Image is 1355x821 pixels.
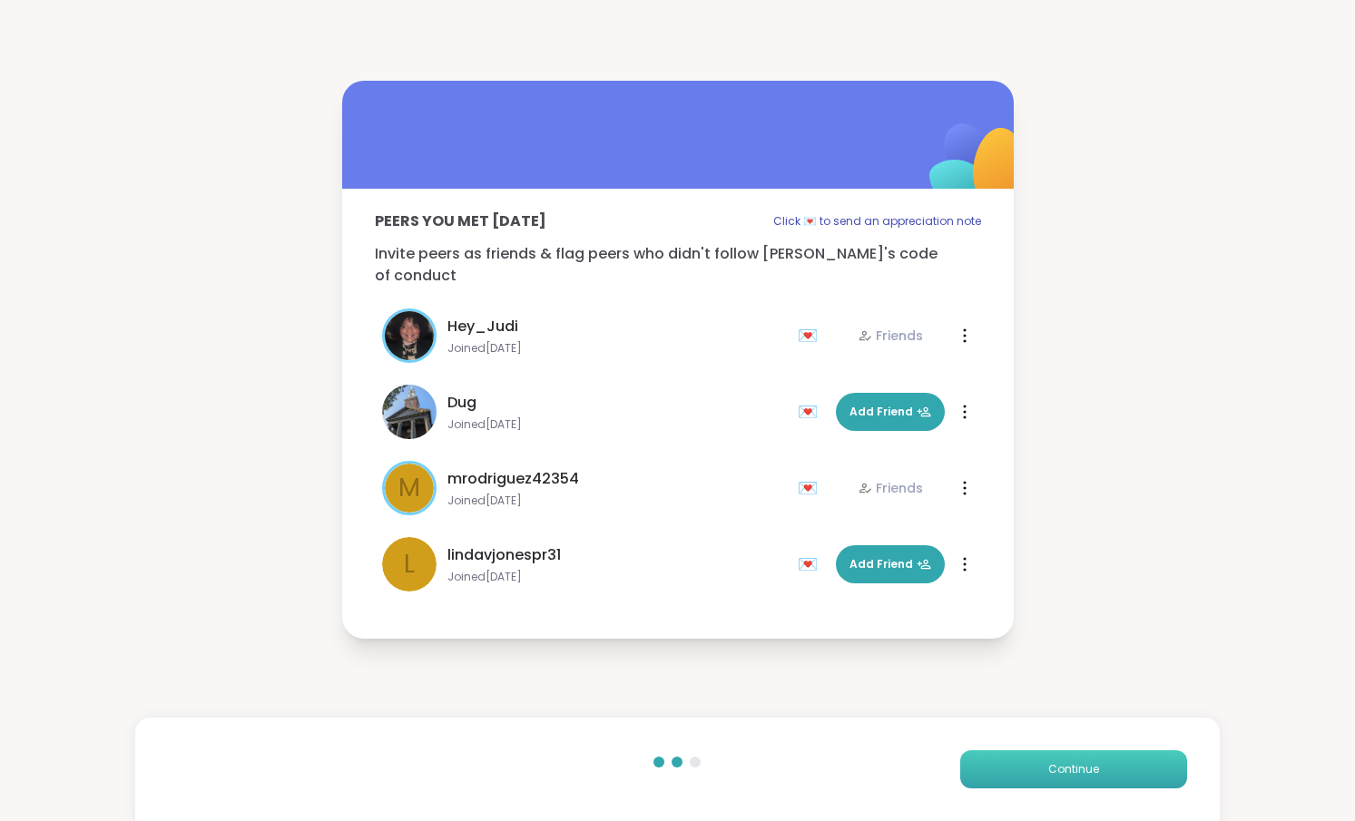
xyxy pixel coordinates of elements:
[447,468,579,490] span: mrodriguez42354
[836,545,945,583] button: Add Friend
[798,397,825,426] div: 💌
[382,385,437,439] img: Dug
[798,321,825,350] div: 💌
[836,393,945,431] button: Add Friend
[447,341,787,356] span: Joined [DATE]
[404,545,415,583] span: l
[385,311,434,360] img: Hey_Judi
[849,404,931,420] span: Add Friend
[447,494,787,508] span: Joined [DATE]
[375,243,981,287] p: Invite peers as friends & flag peers who didn't follow [PERSON_NAME]'s code of conduct
[398,469,420,507] span: m
[960,750,1187,788] button: Continue
[849,556,931,572] span: Add Friend
[887,76,1067,257] img: ShareWell Logomark
[1048,761,1099,777] span: Continue
[447,392,476,414] span: Dug
[798,550,825,579] div: 💌
[447,417,787,432] span: Joined [DATE]
[447,316,518,337] span: Hey_Judi
[375,210,546,232] p: Peers you met [DATE]
[858,327,923,345] div: Friends
[447,544,561,566] span: lindavjonespr31
[798,474,825,503] div: 💌
[773,210,981,232] p: Click 💌 to send an appreciation note
[858,479,923,497] div: Friends
[447,570,787,584] span: Joined [DATE]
